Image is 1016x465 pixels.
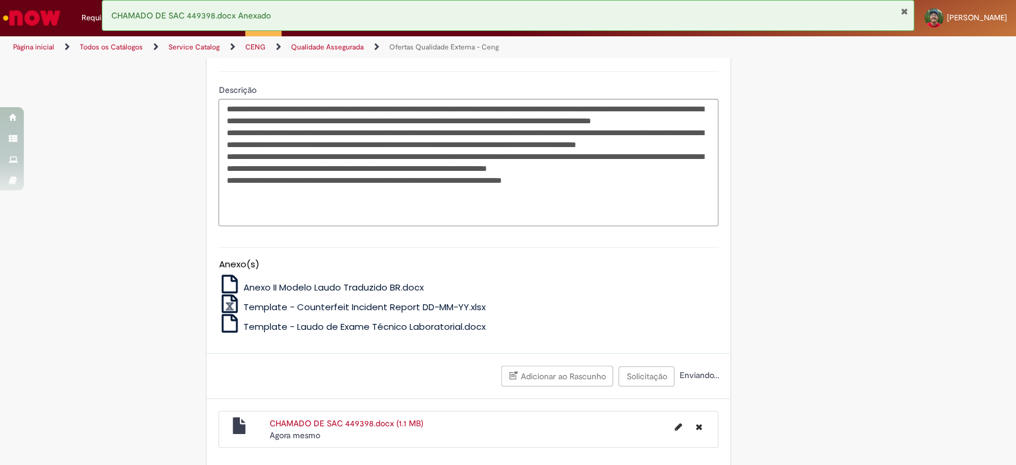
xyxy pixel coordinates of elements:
[13,42,54,52] a: Página inicial
[1,6,62,30] img: ServiceNow
[218,301,486,313] a: Template - Counterfeit Incident Report DD-MM-YY.xlsx
[218,85,258,95] span: Descrição
[243,301,486,313] span: Template - Counterfeit Incident Report DD-MM-YY.xlsx
[270,430,320,441] span: Agora mesmo
[667,417,689,436] button: Editar nome de arquivo CHAMADO DE SAC 449398.docx
[900,7,908,16] button: Fechar Notificação
[9,36,668,58] ul: Trilhas de página
[218,281,424,294] a: Anexo II Modelo Laudo Traduzido BR.docx
[168,42,220,52] a: Service Catalog
[270,430,320,441] time: 01/10/2025 09:47:33
[80,42,143,52] a: Todos os Catálogos
[677,370,718,380] span: Enviando...
[218,260,718,270] h5: Anexo(s)
[270,418,423,429] a: CHAMADO DE SAC 449398.docx (1.1 MB)
[243,320,486,333] span: Template - Laudo de Exame Técnico Laboratorial.docx
[291,42,364,52] a: Qualidade Assegurada
[218,99,718,226] textarea: Descrição
[947,13,1007,23] span: [PERSON_NAME]
[389,42,499,52] a: Ofertas Qualidade Externa - Ceng
[218,320,486,333] a: Template - Laudo de Exame Técnico Laboratorial.docx
[243,281,424,294] span: Anexo II Modelo Laudo Traduzido BR.docx
[111,10,271,21] span: CHAMADO DE SAC 449398.docx Anexado
[688,417,709,436] button: Excluir CHAMADO DE SAC 449398.docx
[245,42,265,52] a: CENG
[82,12,123,24] span: Requisições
